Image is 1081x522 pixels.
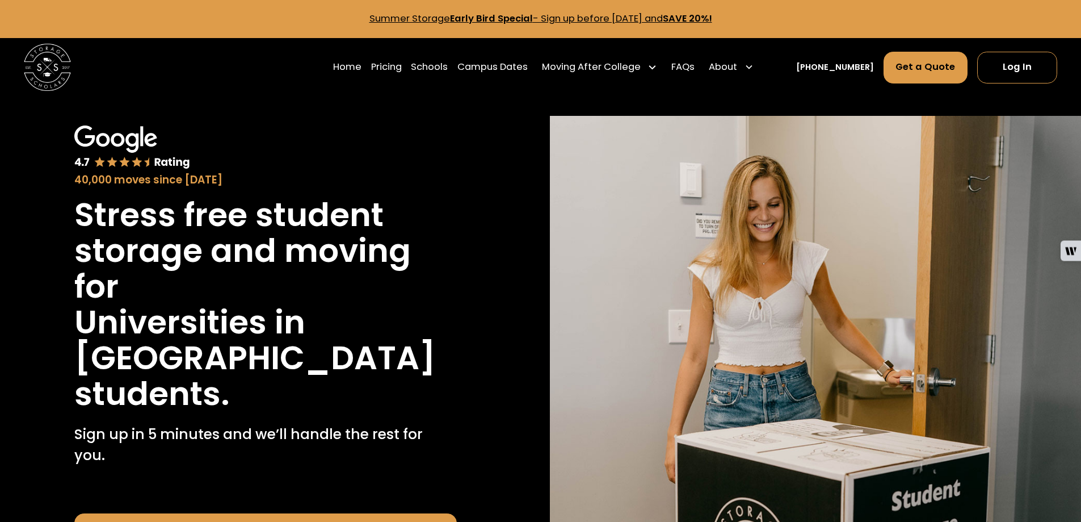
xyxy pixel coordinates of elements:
[333,51,361,83] a: Home
[411,51,448,83] a: Schools
[371,51,402,83] a: Pricing
[542,60,641,74] div: Moving After College
[74,126,190,170] img: Google 4.7 star rating
[671,51,695,83] a: FAQs
[663,12,712,25] strong: SAVE 20%!
[24,44,71,91] a: home
[74,197,457,304] h1: Stress free student storage and moving for
[537,51,662,83] div: Moving After College
[24,44,71,91] img: Storage Scholars main logo
[977,52,1057,83] a: Log In
[457,51,528,83] a: Campus Dates
[796,61,874,74] a: [PHONE_NUMBER]
[74,172,457,188] div: 40,000 moves since [DATE]
[74,304,457,376] h1: Universities in [GEOGRAPHIC_DATA]
[450,12,533,25] strong: Early Bird Special
[709,60,737,74] div: About
[74,376,230,412] h1: students.
[369,12,712,25] a: Summer StorageEarly Bird Special- Sign up before [DATE] andSAVE 20%!
[74,424,457,466] p: Sign up in 5 minutes and we’ll handle the rest for you.
[884,52,968,83] a: Get a Quote
[704,51,759,83] div: About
